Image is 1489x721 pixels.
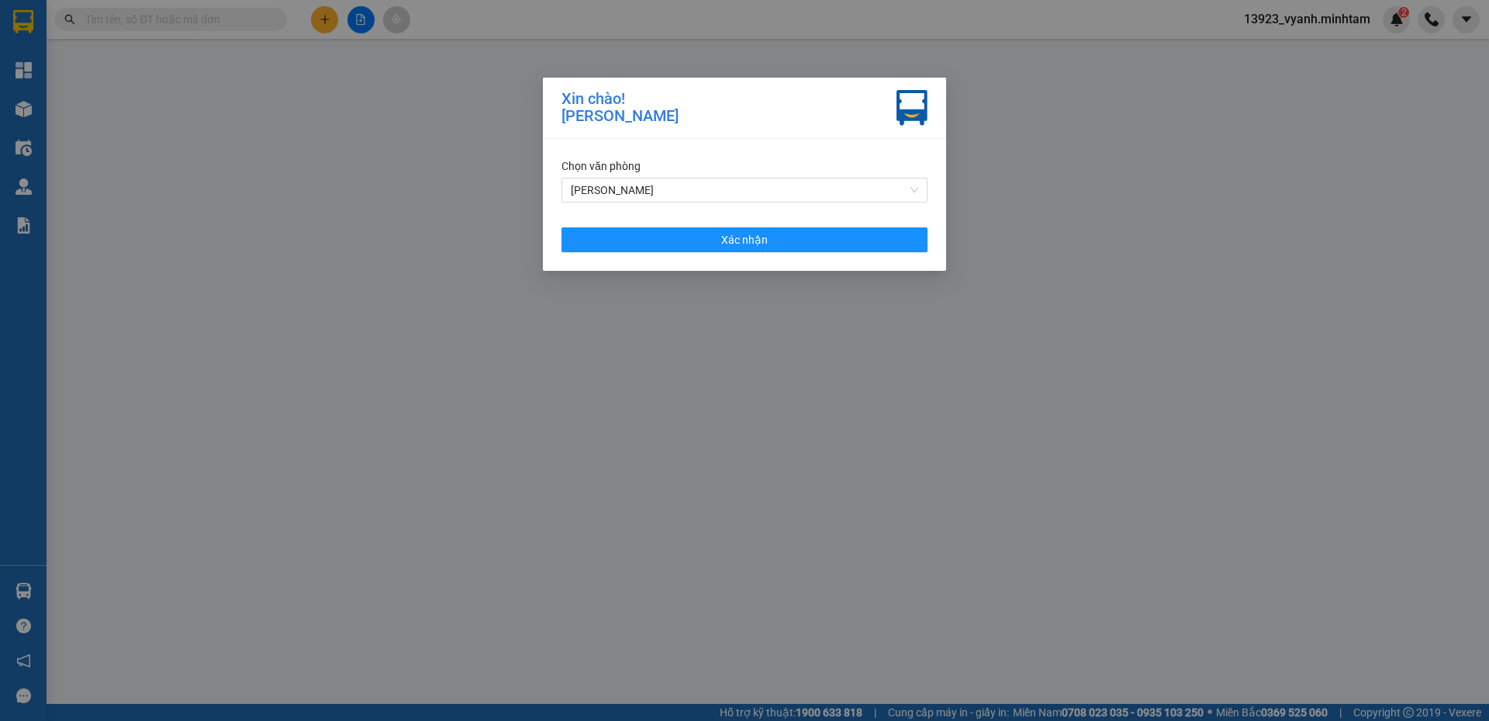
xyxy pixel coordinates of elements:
div: Xin chào! [PERSON_NAME] [561,90,679,126]
div: Chọn văn phòng [561,158,928,175]
button: Xác nhận [561,227,928,252]
span: Xác nhận [721,231,768,248]
img: vxr-icon [897,90,928,126]
span: Hồ Chí Minh [571,179,918,202]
